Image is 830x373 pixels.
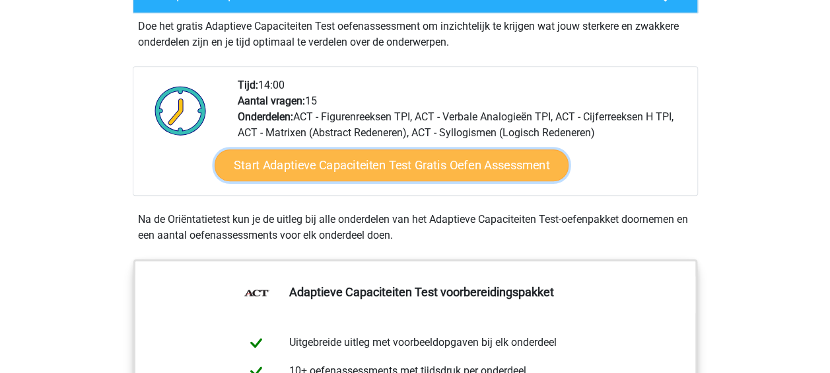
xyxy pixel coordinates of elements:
[238,79,258,91] b: Tijd:
[238,110,293,123] b: Onderdelen:
[133,212,698,243] div: Na de Oriëntatietest kun je de uitleg bij alle onderdelen van het Adaptieve Capaciteiten Test-oef...
[133,13,698,50] div: Doe het gratis Adaptieve Capaciteiten Test oefenassessment om inzichtelijk te krijgen wat jouw st...
[215,149,569,181] a: Start Adaptieve Capaciteiten Test Gratis Oefen Assessment
[228,77,697,195] div: 14:00 15 ACT - Figurenreeksen TPI, ACT - Verbale Analogieën TPI, ACT - Cijferreeksen H TPI, ACT -...
[238,95,305,107] b: Aantal vragen:
[147,77,214,144] img: Klok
